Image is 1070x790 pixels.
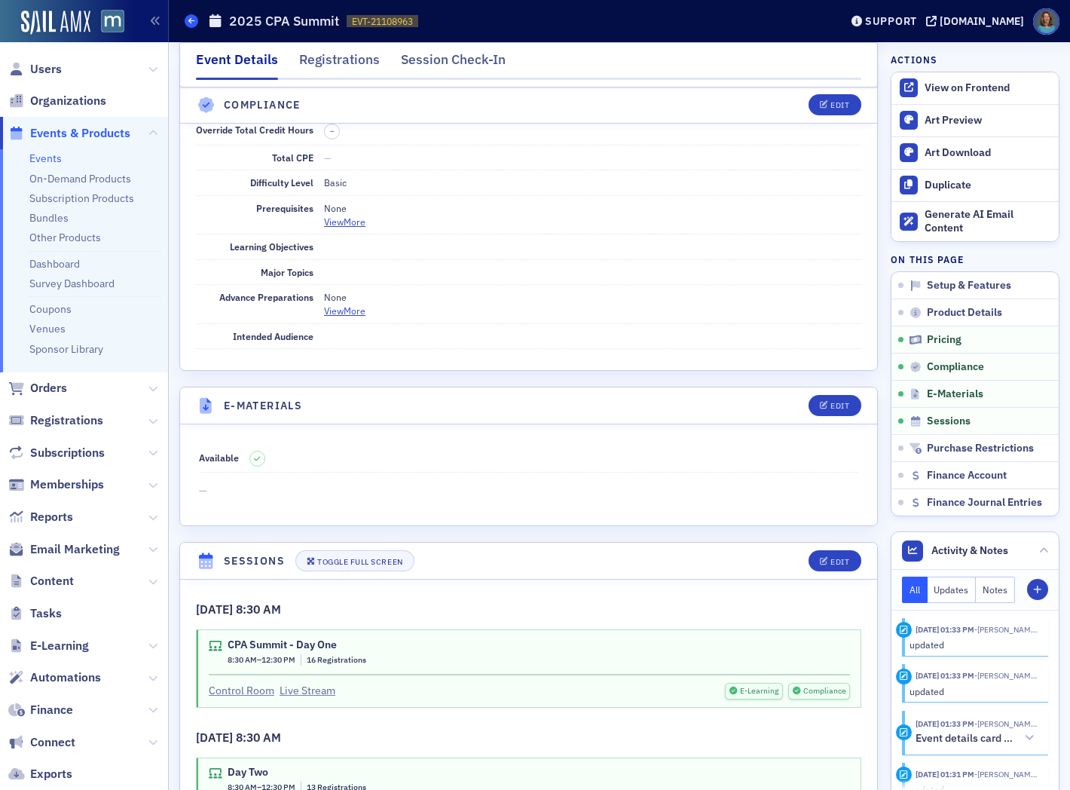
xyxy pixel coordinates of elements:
[224,398,302,414] h4: E-Materials
[299,50,380,78] div: Registrations
[330,126,335,136] span: –
[927,442,1034,455] span: Purchase Restrictions
[891,201,1059,242] button: Generate AI Email Content
[896,767,912,782] div: Update
[974,624,1038,635] span: Dee Sullivan
[30,476,104,493] span: Memberships
[21,11,90,35] img: SailAMX
[865,14,917,28] div: Support
[324,290,861,304] p: None
[976,577,1015,603] button: Notes
[30,734,75,751] span: Connect
[927,279,1011,292] span: Setup & Features
[317,558,402,566] div: Toggle Full Screen
[1033,8,1059,35] span: Profile
[236,602,281,617] span: 8:30 AM
[199,452,239,464] span: Available
[925,146,1051,160] div: Art Download
[230,240,313,253] span: Learning Objectives
[29,257,80,271] a: Dashboard
[909,684,1038,698] div: updated
[228,654,257,665] time: 8:30 AM
[8,605,62,622] a: Tasks
[30,93,106,109] span: Organizations
[224,553,285,569] h4: Sessions
[927,333,961,347] span: Pricing
[8,734,75,751] a: Connect
[8,412,103,429] a: Registrations
[196,730,236,745] span: [DATE]
[261,654,295,665] time: 12:30 PM
[931,543,1008,559] span: Activity & Notes
[739,685,780,697] span: E-Learning
[927,360,984,374] span: Compliance
[29,277,115,290] a: Survey Dashboard
[896,669,912,684] div: Update
[8,380,67,397] a: Orders
[233,330,313,342] span: Intended Audience
[927,496,1042,510] span: Finance Journal Entries
[916,730,1038,746] button: Event details card updated
[8,476,104,493] a: Memberships
[30,412,103,429] span: Registrations
[228,654,295,666] span: –
[256,202,313,214] span: Prerequisites
[8,445,105,461] a: Subscriptions
[30,766,72,782] span: Exports
[196,124,313,136] span: Override Total Credit Hours
[927,415,971,428] span: Sessions
[401,50,506,78] div: Session Check-In
[250,176,313,188] span: Difficulty Level
[307,654,366,665] span: 16 Registrations
[8,573,74,589] a: Content
[8,125,130,142] a: Events & Products
[90,10,124,35] a: View Homepage
[29,302,72,316] a: Coupons
[8,766,72,782] a: Exports
[916,718,974,729] time: 10/8/2025 01:33 PM
[324,152,332,164] span: —
[809,95,861,116] button: Edit
[802,685,846,697] span: Compliance
[926,16,1029,26] button: [DOMAIN_NAME]
[30,61,62,78] span: Users
[30,573,74,589] span: Content
[101,10,124,33] img: SailAMX
[830,558,849,566] div: Edit
[30,445,105,461] span: Subscriptions
[927,469,1007,482] span: Finance Account
[29,342,103,356] a: Sponsor Library
[224,97,301,113] h4: Compliance
[902,577,928,603] button: All
[280,683,335,699] a: Live Stream
[352,15,413,28] span: EVT-21108963
[29,172,131,185] a: On-Demand Products
[925,208,1051,234] div: Generate AI Email Content
[196,602,236,617] span: [DATE]
[809,395,861,416] button: Edit
[8,509,73,525] a: Reports
[30,669,101,686] span: Automations
[809,550,861,571] button: Edit
[29,152,62,165] a: Events
[974,718,1038,729] span: Dee Sullivan
[891,136,1059,169] a: Art Download
[324,215,365,228] button: ViewMore
[236,730,281,745] span: 8:30 AM
[891,105,1059,136] a: Art Preview
[29,322,66,335] a: Venues
[324,304,365,317] button: ViewMore
[228,638,366,652] div: CPA Summit - Day One
[916,670,974,681] time: 10/8/2025 01:33 PM
[928,577,977,603] button: Updates
[891,72,1059,104] a: View on Frontend
[974,670,1038,681] span: Dee Sullivan
[896,622,912,638] div: Update
[199,483,859,499] span: —
[909,638,1038,651] div: updated
[8,541,120,558] a: Email Marketing
[30,605,62,622] span: Tasks
[891,169,1059,201] button: Duplicate
[30,509,73,525] span: Reports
